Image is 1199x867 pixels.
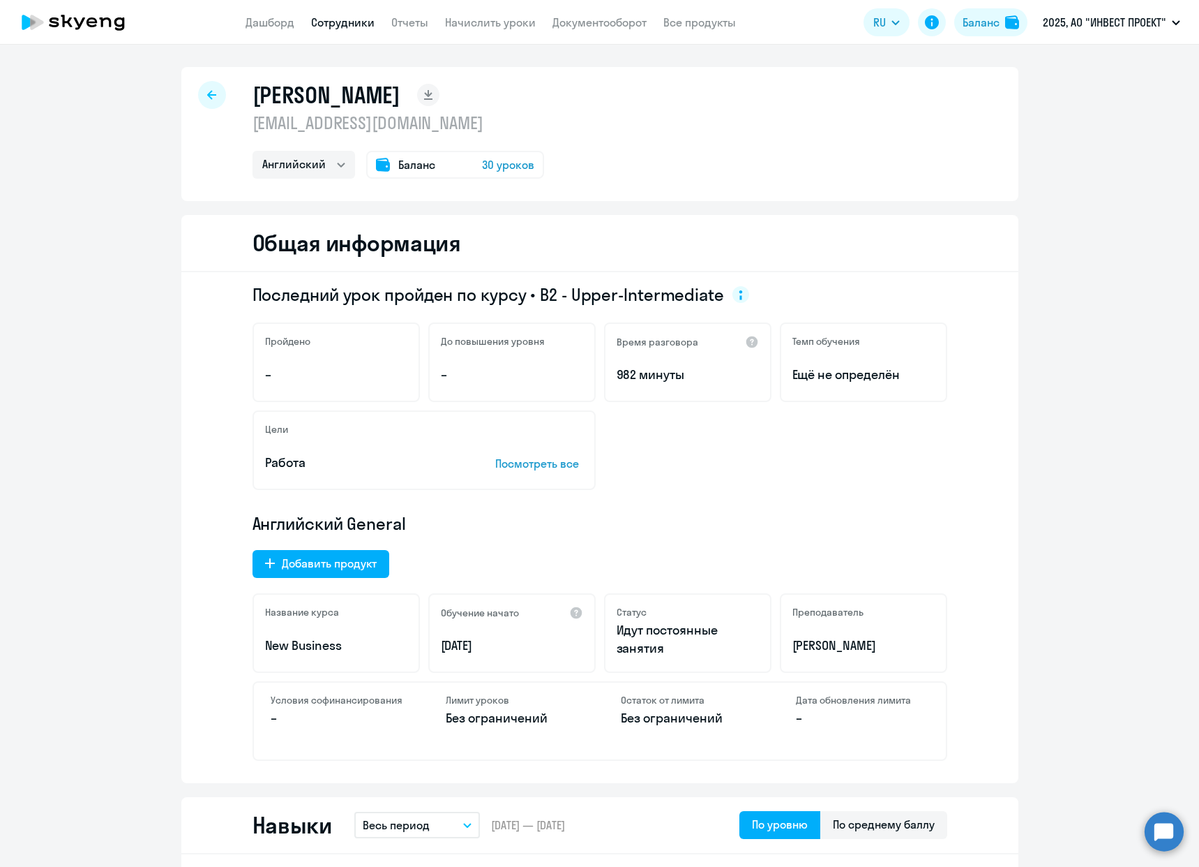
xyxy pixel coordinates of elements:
button: Балансbalance [954,8,1027,36]
h2: Общая информация [252,229,461,257]
h4: Остаток от лимита [621,694,754,706]
a: Документооборот [552,15,647,29]
span: RU [873,14,886,31]
img: balance [1005,15,1019,29]
p: New Business [265,637,407,655]
p: – [441,366,583,384]
h4: Лимит уроков [446,694,579,706]
a: Дашборд [246,15,294,29]
p: [EMAIL_ADDRESS][DOMAIN_NAME] [252,112,544,134]
p: 982 минуты [617,366,759,384]
h5: Цели [265,423,288,436]
h5: Название курса [265,606,339,618]
button: 2025, АО "ИНВЕСТ ПРОЕКТ" [1036,6,1187,39]
span: [DATE] — [DATE] [491,817,565,833]
span: 30 уроков [482,156,534,173]
a: Начислить уроки [445,15,536,29]
h4: Дата обновления лимита [796,694,929,706]
div: По среднему баллу [833,816,935,833]
p: – [271,709,404,727]
span: Ещё не определён [792,366,935,384]
button: RU [864,8,910,36]
p: Без ограничений [621,709,754,727]
h5: Обучение начато [441,607,519,619]
p: Работа [265,454,452,472]
span: Последний урок пройден по курсу • B2 - Upper-Intermediate [252,283,724,306]
h5: Темп обучения [792,335,860,348]
h1: [PERSON_NAME] [252,81,400,109]
div: Баланс [963,14,1000,31]
a: Сотрудники [311,15,375,29]
p: Весь период [363,817,430,833]
p: – [265,366,407,384]
a: Отчеты [391,15,428,29]
h4: Условия софинансирования [271,694,404,706]
p: – [796,709,929,727]
span: Английский General [252,512,406,535]
p: [PERSON_NAME] [792,637,935,655]
p: Идут постоянные занятия [617,621,759,658]
p: [DATE] [441,637,583,655]
p: Посмотреть все [495,455,583,472]
p: Без ограничений [446,709,579,727]
h5: Преподаватель [792,606,864,618]
button: Добавить продукт [252,550,389,578]
div: По уровню [752,816,808,833]
a: Все продукты [663,15,736,29]
h5: Время разговора [617,336,698,348]
span: Баланс [398,156,435,173]
h5: До повышения уровня [441,335,545,348]
div: Добавить продукт [282,555,377,572]
button: Весь период [354,812,480,838]
h2: Навыки [252,811,332,839]
p: 2025, АО "ИНВЕСТ ПРОЕКТ" [1043,14,1166,31]
h5: Пройдено [265,335,310,348]
h5: Статус [617,606,647,618]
